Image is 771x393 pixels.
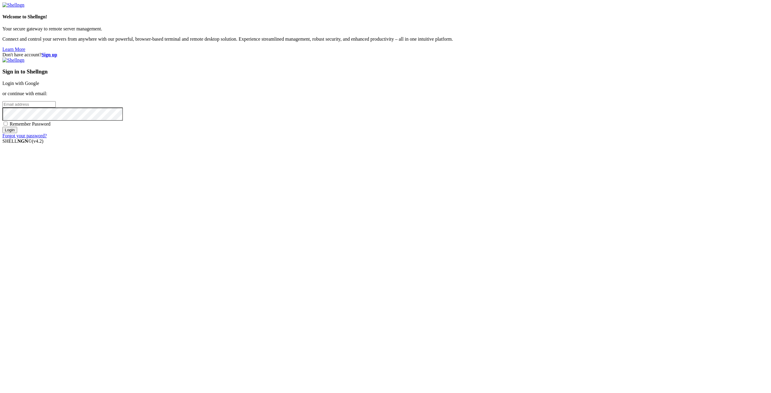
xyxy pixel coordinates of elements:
p: Your secure gateway to remote server management. [2,26,769,32]
h4: Welcome to Shellngn! [2,14,769,20]
a: Learn More [2,47,25,52]
input: Email address [2,101,56,108]
span: 4.2.0 [32,139,44,144]
p: or continue with email: [2,91,769,96]
img: Shellngn [2,58,24,63]
h3: Sign in to Shellngn [2,68,769,75]
a: Login with Google [2,81,39,86]
input: Remember Password [4,122,8,126]
a: Forgot your password? [2,133,47,138]
input: Login [2,127,17,133]
a: Sign up [42,52,57,57]
div: Don't have account? [2,52,769,58]
b: NGN [17,139,28,144]
p: Connect and control your servers from anywhere with our powerful, browser-based terminal and remo... [2,36,769,42]
span: Remember Password [10,121,51,126]
img: Shellngn [2,2,24,8]
span: SHELL © [2,139,43,144]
